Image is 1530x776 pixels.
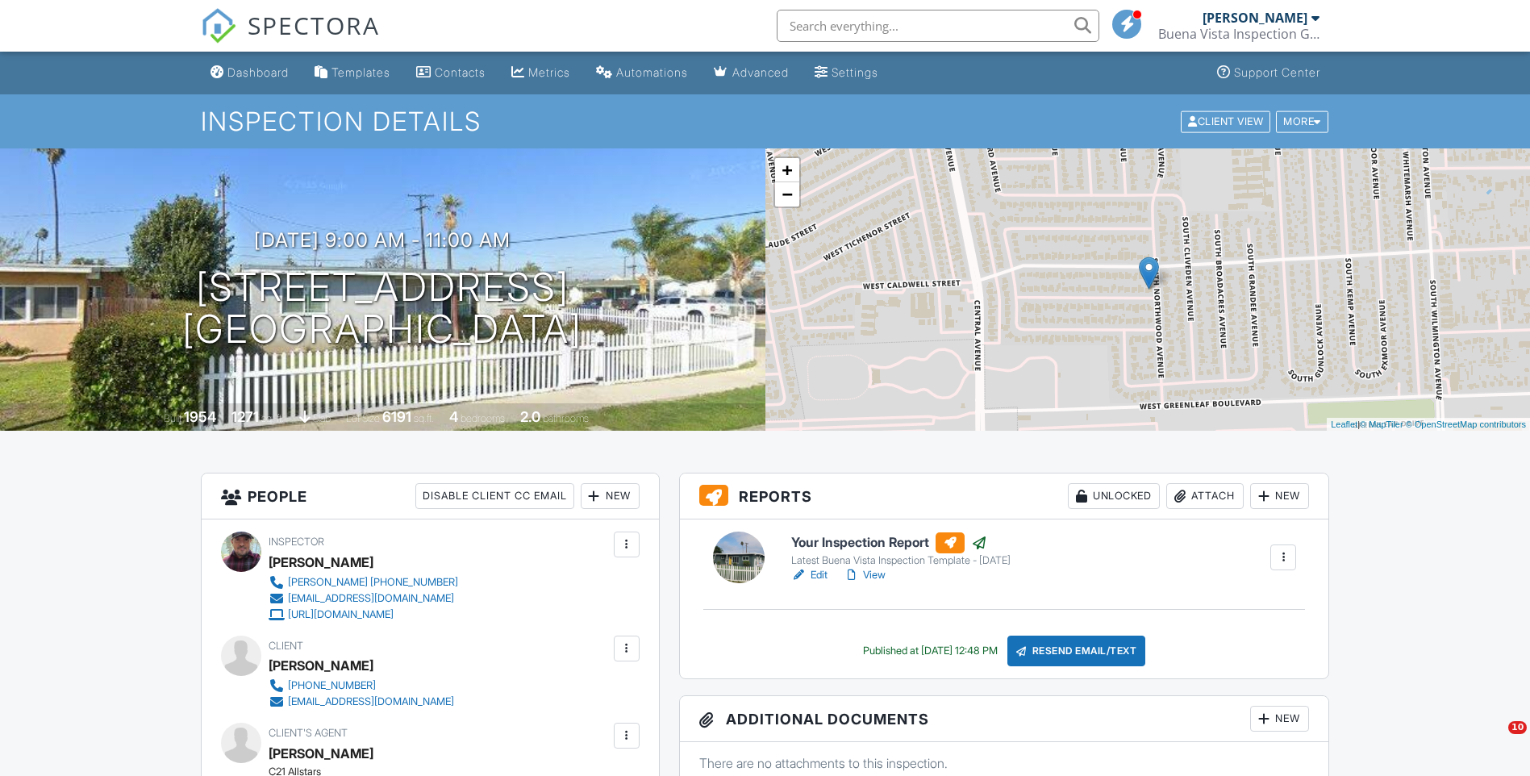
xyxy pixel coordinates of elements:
a: Your Inspection Report Latest Buena Vista Inspection Template - [DATE] [791,532,1011,568]
span: Lot Size [346,412,380,424]
div: | [1327,418,1530,432]
div: [PERSON_NAME] [269,550,373,574]
img: The Best Home Inspection Software - Spectora [201,8,236,44]
a: Templates [308,58,397,88]
span: bedrooms [461,412,505,424]
a: Client View [1179,115,1274,127]
a: [EMAIL_ADDRESS][DOMAIN_NAME] [269,590,458,607]
iframe: Intercom live chat [1475,721,1514,760]
div: Metrics [528,65,570,79]
span: sq. ft. [261,412,284,424]
div: Settings [832,65,878,79]
span: bathrooms [543,412,589,424]
a: [PHONE_NUMBER] [269,678,454,694]
h1: [STREET_ADDRESS] [GEOGRAPHIC_DATA] [182,266,582,352]
div: [EMAIL_ADDRESS][DOMAIN_NAME] [288,695,454,708]
span: Built [164,412,181,424]
a: Metrics [505,58,577,88]
span: slab [313,412,331,424]
div: Client View [1181,111,1270,132]
h3: People [202,474,659,519]
div: [EMAIL_ADDRESS][DOMAIN_NAME] [288,592,454,605]
div: New [581,483,640,509]
div: Buena Vista Inspection Group [1158,26,1319,42]
a: Support Center [1211,58,1327,88]
a: [PERSON_NAME] [PHONE_NUMBER] [269,574,458,590]
h1: Inspection Details [201,107,1330,136]
div: [URL][DOMAIN_NAME] [288,608,394,621]
div: 6191 [382,408,411,425]
a: Zoom out [775,182,799,207]
h6: Your Inspection Report [791,532,1011,553]
div: More [1276,111,1328,132]
div: Contacts [435,65,486,79]
a: Dashboard [204,58,295,88]
a: Automations (Basic) [590,58,694,88]
span: SPECTORA [248,8,380,42]
a: Settings [808,58,885,88]
a: View [844,567,886,583]
span: Inspector [269,536,324,548]
a: [EMAIL_ADDRESS][DOMAIN_NAME] [269,694,454,710]
div: Dashboard [227,65,289,79]
a: Zoom in [775,158,799,182]
a: Advanced [707,58,795,88]
a: © MapTiler [1360,419,1403,429]
div: [PERSON_NAME] [PHONE_NUMBER] [288,576,458,589]
div: [PERSON_NAME] [1203,10,1307,26]
div: [PERSON_NAME] [269,653,373,678]
div: Templates [331,65,390,79]
div: 1954 [184,408,216,425]
a: SPECTORA [201,22,380,56]
a: © OpenStreetMap contributors [1406,419,1526,429]
div: Unlocked [1068,483,1160,509]
div: Advanced [732,65,789,79]
div: 4 [449,408,458,425]
input: Search everything... [777,10,1099,42]
span: Client [269,640,303,652]
h3: Additional Documents [680,696,1329,742]
div: Resend Email/Text [1007,636,1146,666]
div: Attach [1166,483,1244,509]
div: Disable Client CC Email [415,483,574,509]
a: Leaflet [1331,419,1357,429]
div: 1271 [231,408,259,425]
a: Contacts [410,58,492,88]
div: Automations [616,65,688,79]
div: Latest Buena Vista Inspection Template - [DATE] [791,554,1011,567]
div: [PHONE_NUMBER] [288,679,376,692]
a: [PERSON_NAME] [269,741,373,766]
span: Client's Agent [269,727,348,739]
h3: Reports [680,474,1329,519]
div: Published at [DATE] 12:48 PM [863,645,998,657]
a: [URL][DOMAIN_NAME] [269,607,458,623]
h3: [DATE] 9:00 am - 11:00 am [254,229,511,251]
div: New [1250,483,1309,509]
a: Edit [791,567,828,583]
div: New [1250,706,1309,732]
span: 10 [1508,721,1527,734]
div: 2.0 [520,408,540,425]
span: sq.ft. [414,412,434,424]
p: There are no attachments to this inspection. [699,754,1310,772]
div: Support Center [1234,65,1320,79]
